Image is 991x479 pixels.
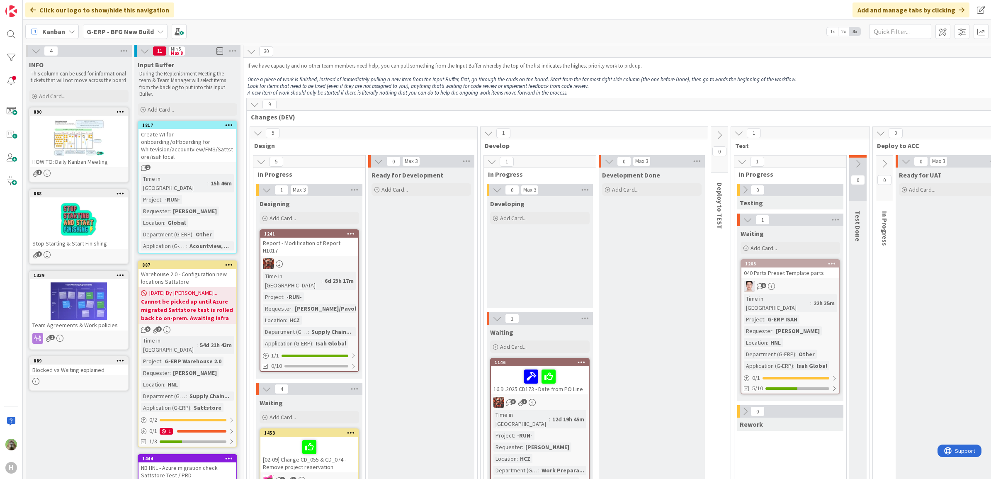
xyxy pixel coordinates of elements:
[263,327,308,336] div: Department (G-ERP)
[264,430,358,436] div: 1453
[263,258,274,269] img: JK
[138,129,236,162] div: Create WI for onboarding/offboarding for Whitevision/accountview/FMS/Sattstore/isah local
[877,175,891,185] span: 0
[30,238,128,249] div: Stop Starting & Start Finishing
[161,195,163,204] span: :
[142,456,236,462] div: 1444
[260,230,358,238] div: 1241
[751,406,765,416] span: 0
[149,427,157,435] span: 0 / 1
[142,262,236,268] div: 887
[635,159,648,163] div: Max 3
[138,455,236,462] div: 1444
[259,46,273,56] span: 30
[36,170,42,175] span: 1
[287,316,302,325] div: HCZ
[30,365,128,375] div: Blocked vs Waiting explained
[260,429,358,437] div: 1453
[264,231,358,237] div: 1241
[263,304,291,313] div: Requester
[138,426,236,436] div: 0/11
[523,443,571,452] div: [PERSON_NAME]
[187,391,231,401] div: Supply Chain...
[538,466,539,475] span: :
[323,276,356,285] div: 6d 23h 17m
[263,272,321,290] div: Time in [GEOGRAPHIC_DATA]
[30,357,128,375] div: 889Blocked vs Waiting explained
[260,230,358,256] div: 1241Report - Modification of Report H1017
[750,157,764,167] span: 1
[30,108,128,167] div: 890HOW TO: Daily Kanban Meeting
[811,299,837,308] div: 22h 35m
[34,358,128,364] div: 889
[263,339,312,348] div: Application (G-ERP)
[271,351,279,360] span: 1 / 1
[142,122,236,128] div: 1817
[29,356,129,391] a: 889Blocked vs Waiting explained
[34,109,128,115] div: 890
[141,230,192,239] div: Department (G-ERP)
[747,128,761,138] span: 1
[270,413,296,421] span: Add Card...
[30,190,128,197] div: 888
[263,316,286,325] div: Location
[260,429,358,472] div: 1453[02-09] Change CD_055 & CD_074 - Remove project reservation
[602,171,660,179] span: Development Done
[735,141,859,150] span: Test
[260,258,358,269] div: JK
[932,159,945,163] div: Max 3
[170,368,171,377] span: :
[30,272,128,331] div: 1339Team Agreements & Work policies
[522,399,527,404] span: 1
[138,122,236,162] div: 1817Create WI for onboarding/offboarding for Whitevision/accountview/FMS/Sattstore/isah local
[505,185,519,195] span: 0
[738,170,836,178] span: In Progress
[795,350,797,359] span: :
[164,218,165,227] span: :
[141,391,186,401] div: Department (G-ERP)
[751,244,777,252] span: Add Card...
[755,215,770,225] span: 1
[550,415,586,424] div: 12d 19h 45m
[149,289,217,297] span: [DATE] By [PERSON_NAME]...
[283,292,284,302] span: :
[405,159,418,163] div: Max 3
[171,47,181,51] div: Min 5
[491,397,589,408] div: JK
[248,89,568,96] em: A new item of work should only be started if there is literally nothing that you can do to help t...
[207,179,209,188] span: :
[186,391,187,401] span: :
[171,207,219,216] div: [PERSON_NAME]
[293,304,363,313] div: [PERSON_NAME]/Pavol...
[165,218,188,227] div: Global
[141,403,190,412] div: Application (G-ERP)
[141,207,170,216] div: Requester
[909,186,935,193] span: Add Card...
[309,327,353,336] div: Supply Chain...
[854,211,862,241] span: Test Done
[163,195,182,204] div: -RUN-
[510,399,516,404] span: 5
[138,61,174,69] span: Input Buffer
[138,261,236,269] div: 887
[138,121,237,254] a: 1817Create WI for onboarding/offboarding for Whitevision/accountview/FMS/Sattstore/isah localTime...
[493,454,517,463] div: Location
[772,326,774,336] span: :
[149,416,157,424] span: 0 / 2
[793,361,794,370] span: :
[248,76,797,83] em: Once a piece of work is finished, instead of immediately pulling a new item from the Input Buffer...
[794,361,829,370] div: Isah Global
[381,186,408,193] span: Add Card...
[25,2,174,17] div: Click our logo to show/hide this navigation
[810,299,811,308] span: :
[490,328,513,336] span: Waiting
[138,269,236,287] div: Warehouse 2.0 - Configuration new locations Sattstore
[741,281,839,292] div: ll
[774,326,822,336] div: [PERSON_NAME]
[849,27,860,36] span: 3x
[744,326,772,336] div: Requester
[164,380,165,389] span: :
[153,46,167,56] span: 11
[797,350,817,359] div: Other
[744,281,755,292] img: ll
